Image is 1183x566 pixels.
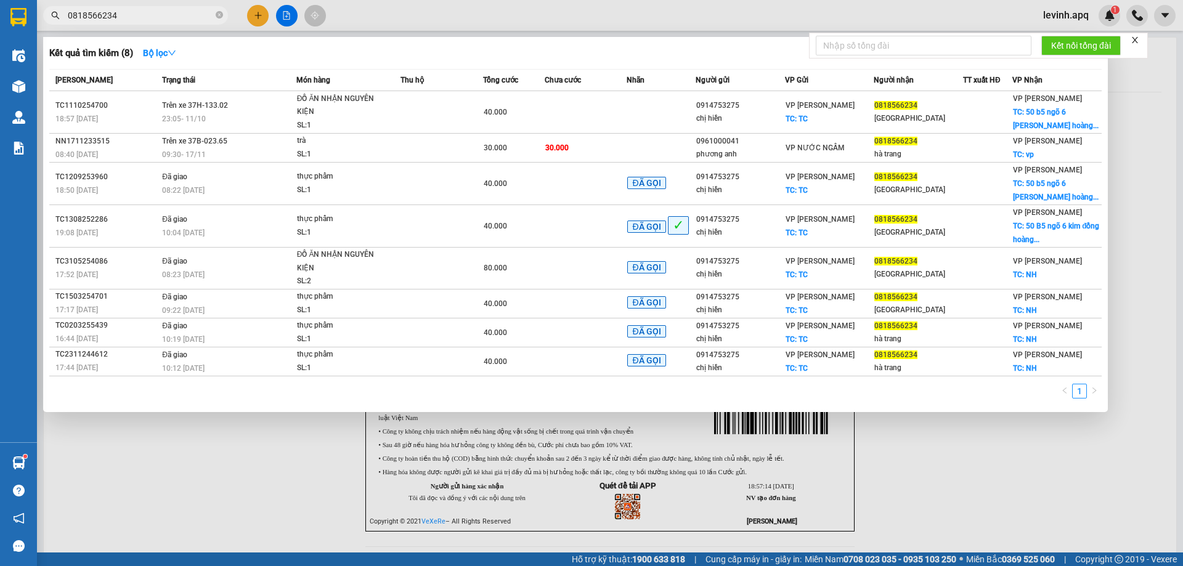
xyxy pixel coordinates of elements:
[874,257,917,265] span: 0818566234
[696,362,784,374] div: chị hiền
[162,215,187,224] span: Đã giao
[1013,222,1099,244] span: TC: 50 B5 ngõ 6 kim đồng hoàng...
[55,305,98,314] span: 17:17 [DATE]
[696,184,784,196] div: chị hiền
[1091,387,1098,394] span: right
[874,215,917,224] span: 0818566234
[696,135,784,148] div: 0961000041
[216,11,223,18] span: close-circle
[162,350,187,359] span: Đã giao
[1061,387,1068,394] span: left
[23,455,27,458] sup: 1
[785,76,808,84] span: VP Gửi
[786,306,808,315] span: TC: TC
[786,364,808,373] span: TC: TC
[696,349,784,362] div: 0914753275
[133,43,186,63] button: Bộ lọcdown
[1012,76,1043,84] span: VP Nhận
[297,226,389,240] div: SL: 1
[484,179,507,188] span: 40.000
[55,213,158,226] div: TC1308252286
[627,261,665,273] span: ĐÃ GỌI
[874,76,914,84] span: Người nhận
[484,108,507,116] span: 40.000
[297,119,389,132] div: SL: 1
[162,321,187,330] span: Đã giao
[1013,179,1099,201] span: TC: 50 b5 ngõ 6 [PERSON_NAME] hoàng...
[696,320,784,333] div: 0914753275
[1072,384,1087,398] li: 1
[162,186,205,195] span: 08:22 [DATE]
[786,172,855,181] span: VP [PERSON_NAME]
[1013,150,1034,159] span: TC: vp
[68,9,213,22] input: Tìm tên, số ĐT hoặc mã đơn
[1013,137,1082,145] span: VP [PERSON_NAME]
[297,333,389,346] div: SL: 1
[786,115,808,123] span: TC: TC
[786,215,855,224] span: VP [PERSON_NAME]
[786,186,808,195] span: TC: TC
[874,304,962,317] div: [GEOGRAPHIC_DATA]
[484,264,507,272] span: 80.000
[627,177,665,189] span: ĐÃ GỌI
[696,226,784,239] div: chị hiền
[55,135,158,148] div: NN1711233515
[874,293,917,301] span: 0818566234
[55,186,98,195] span: 18:50 [DATE]
[12,111,25,124] img: warehouse-icon
[162,150,206,159] span: 09:30 - 17/11
[874,268,962,281] div: [GEOGRAPHIC_DATA]
[786,228,808,237] span: TC: TC
[1013,270,1037,279] span: TC: NH
[1057,384,1072,398] button: left
[874,101,917,110] span: 0818566234
[1013,257,1082,265] span: VP [PERSON_NAME]
[162,228,205,237] span: 10:04 [DATE]
[1013,350,1082,359] span: VP [PERSON_NAME]
[483,76,518,84] span: Tổng cước
[297,362,389,375] div: SL: 1
[696,171,784,184] div: 0914753275
[786,257,855,265] span: VP [PERSON_NAME]
[55,348,158,361] div: TC2311244612
[696,148,784,161] div: phương anh
[55,99,158,112] div: TC1110254700
[162,76,195,84] span: Trạng thái
[627,76,644,84] span: Nhãn
[874,321,917,330] span: 0818566234
[1013,293,1082,301] span: VP [PERSON_NAME]
[162,115,206,123] span: 23:05 - 11/10
[484,328,507,337] span: 40.000
[49,47,133,60] h3: Kết quả tìm kiếm ( 8 )
[484,144,507,152] span: 30.000
[297,212,389,226] div: thực phẩm
[696,291,784,304] div: 0914753275
[1013,94,1082,103] span: VP [PERSON_NAME]
[816,36,1031,55] input: Nhập số tổng đài
[874,333,962,346] div: hà trang
[162,293,187,301] span: Đã giao
[1013,321,1082,330] span: VP [PERSON_NAME]
[627,296,665,309] span: ĐÃ GỌI
[297,319,389,333] div: thực phẩm
[297,348,389,362] div: thực phẩm
[12,142,25,155] img: solution-icon
[874,148,962,161] div: hà trang
[1073,384,1086,398] a: 1
[1013,306,1037,315] span: TC: NH
[545,76,581,84] span: Chưa cước
[786,350,855,359] span: VP [PERSON_NAME]
[874,350,917,359] span: 0818566234
[297,184,389,197] div: SL: 1
[55,255,158,268] div: TC3105254086
[162,364,205,373] span: 10:12 [DATE]
[162,101,228,110] span: Trên xe 37H-133.02
[162,306,205,315] span: 09:22 [DATE]
[296,76,330,84] span: Món hàng
[13,540,25,552] span: message
[874,137,917,145] span: 0818566234
[55,270,98,279] span: 17:52 [DATE]
[12,80,25,93] img: warehouse-icon
[162,270,205,279] span: 08:23 [DATE]
[297,148,389,161] div: SL: 1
